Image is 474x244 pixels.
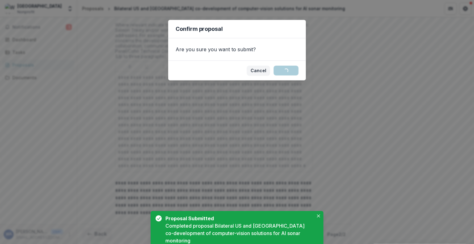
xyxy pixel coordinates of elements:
[168,38,306,60] div: Are you sure you want to submit?
[247,66,270,76] button: Cancel
[315,212,322,220] button: Close
[168,20,306,38] header: Confirm proposal
[165,215,311,222] div: Proposal Submitted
